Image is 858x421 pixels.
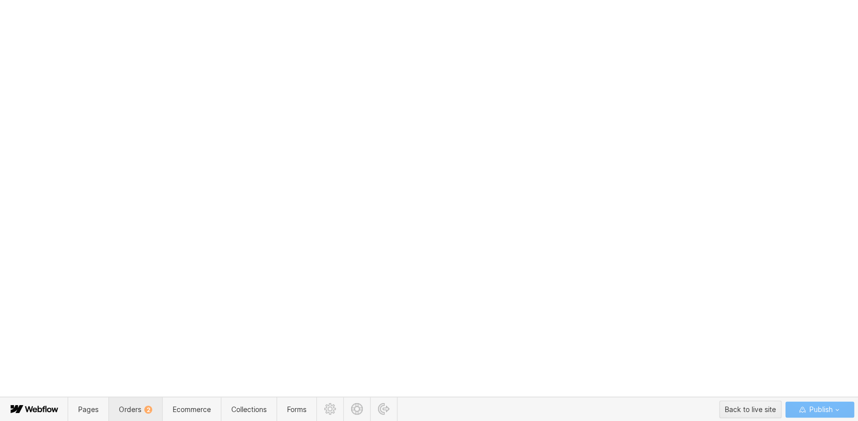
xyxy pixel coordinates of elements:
span: Text us [4,24,31,33]
span: Forms [287,405,306,414]
span: Ecommerce [173,405,211,414]
button: Publish [785,402,854,418]
div: Back to live site [725,402,776,417]
span: Pages [78,405,98,414]
span: Publish [807,402,832,417]
div: 2 [144,406,152,414]
button: Back to live site [719,401,781,418]
span: Orders [119,405,152,414]
span: Collections [231,405,267,414]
